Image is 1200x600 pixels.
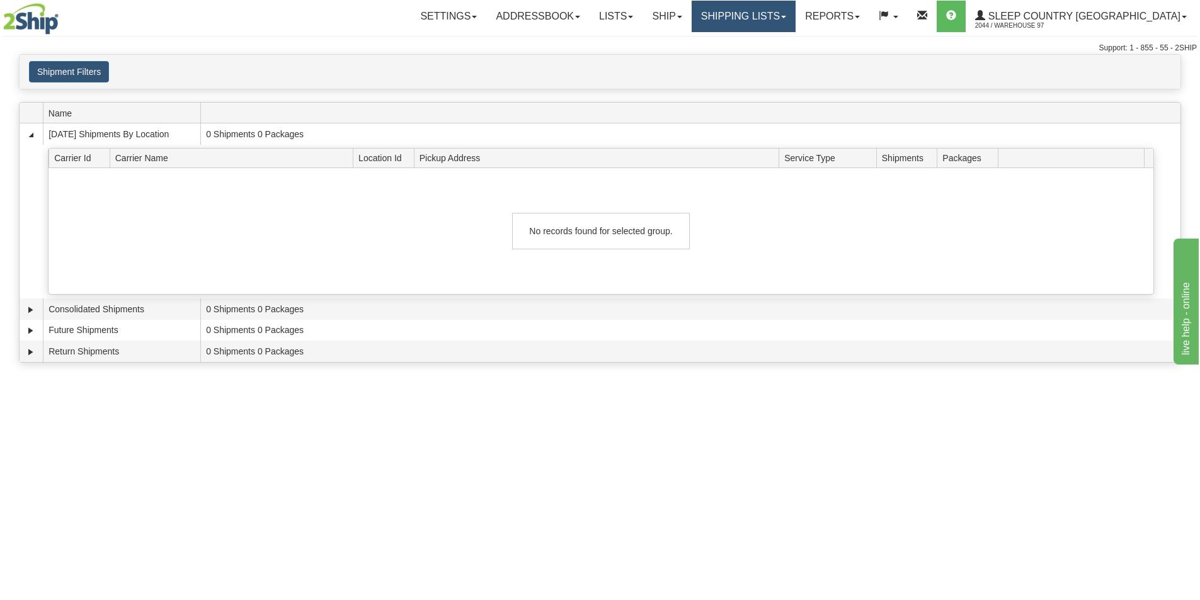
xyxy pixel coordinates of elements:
div: No records found for selected group. [512,213,690,249]
a: Reports [796,1,869,32]
a: Sleep Country [GEOGRAPHIC_DATA] 2044 / Warehouse 97 [966,1,1196,32]
span: Carrier Name [115,148,353,167]
a: Addressbook [486,1,590,32]
td: 0 Shipments 0 Packages [200,341,1180,362]
a: Lists [590,1,643,32]
td: 0 Shipments 0 Packages [200,123,1180,145]
span: Pickup Address [420,148,779,167]
span: Name [49,103,200,123]
div: Support: 1 - 855 - 55 - 2SHIP [3,43,1197,54]
button: Shipment Filters [29,61,109,82]
span: Shipments [882,148,937,167]
a: Expand [25,303,37,316]
a: Shipping lists [692,1,796,32]
span: Location Id [358,148,414,167]
span: Packages [942,148,998,167]
td: 0 Shipments 0 Packages [200,320,1180,341]
div: live help - online [9,8,117,23]
iframe: chat widget [1171,235,1199,364]
a: Expand [25,324,37,337]
a: Expand [25,346,37,358]
span: 2044 / Warehouse 97 [975,20,1070,32]
td: Consolidated Shipments [43,298,200,320]
a: Settings [411,1,486,32]
a: Collapse [25,128,37,141]
td: Future Shipments [43,320,200,341]
span: Service Type [784,148,876,167]
td: 0 Shipments 0 Packages [200,298,1180,320]
td: Return Shipments [43,341,200,362]
span: Sleep Country [GEOGRAPHIC_DATA] [985,11,1180,21]
a: Ship [643,1,691,32]
span: Carrier Id [54,148,110,167]
img: logo2044.jpg [3,3,59,35]
td: [DATE] Shipments By Location [43,123,200,145]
